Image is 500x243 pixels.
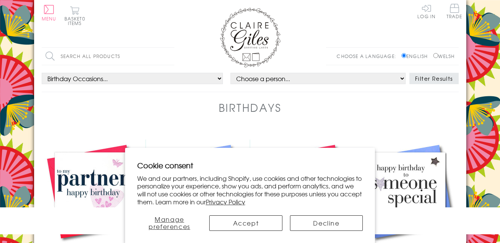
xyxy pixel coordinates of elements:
[137,215,202,231] button: Manage preferences
[433,53,455,60] label: Welsh
[137,174,363,206] p: We and our partners, including Shopify, use cookies and other technologies to personalize your ex...
[42,48,174,65] input: Search all products
[447,4,462,19] span: Trade
[209,215,282,231] button: Accept
[64,6,85,25] button: Basket0 items
[137,160,363,171] h2: Cookie consent
[409,73,459,84] button: Filter Results
[220,8,281,67] img: Claire Giles Greetings Cards
[42,15,56,22] span: Menu
[337,53,400,60] p: Choose a language:
[447,4,462,20] a: Trade
[149,215,190,231] span: Manage preferences
[401,53,431,60] label: English
[401,53,406,58] input: English
[68,15,85,27] span: 0 items
[206,197,245,206] a: Privacy Policy
[167,48,174,65] input: Search
[417,4,436,19] a: Log In
[290,215,363,231] button: Decline
[433,53,438,58] input: Welsh
[42,5,56,21] button: Menu
[219,100,282,115] h1: Birthdays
